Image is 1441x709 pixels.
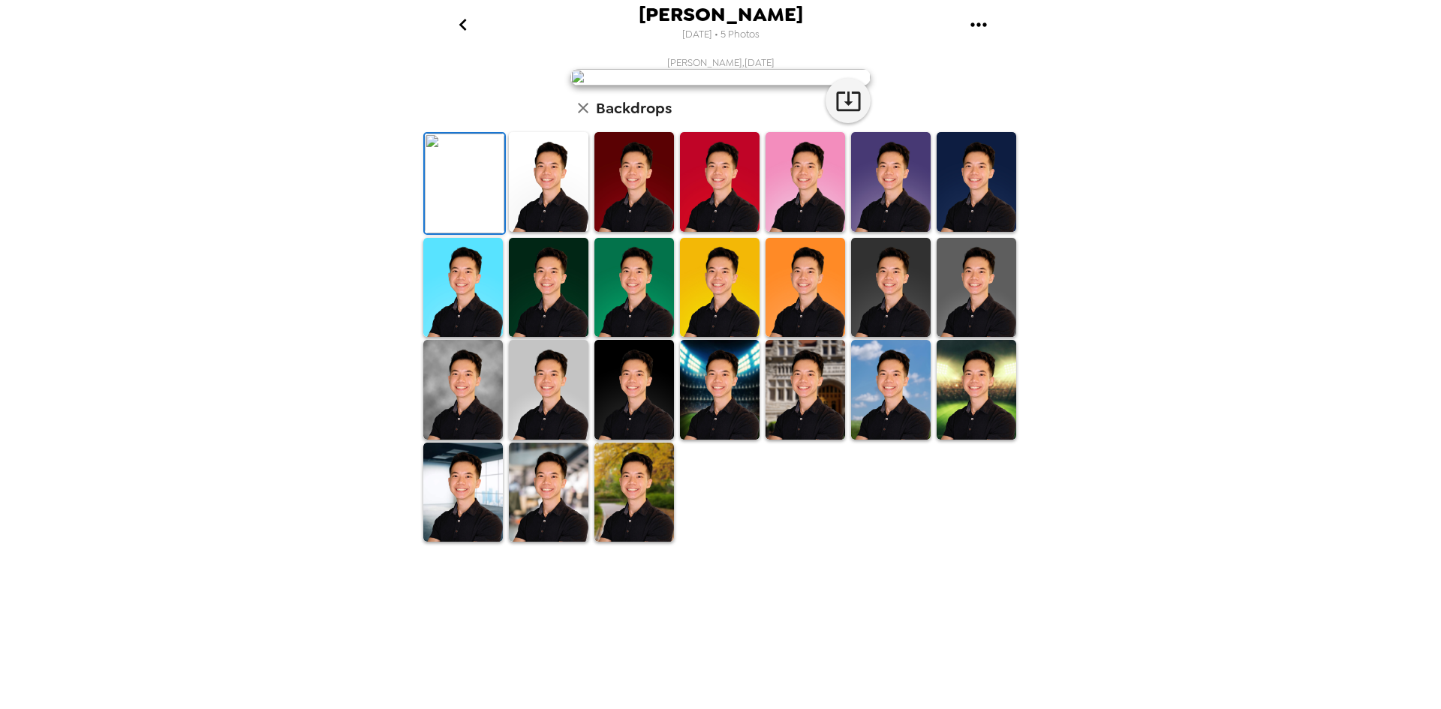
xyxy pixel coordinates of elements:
img: Original [425,134,504,233]
span: [PERSON_NAME] , [DATE] [667,56,775,69]
span: [DATE] • 5 Photos [682,25,760,45]
h6: Backdrops [596,96,672,120]
span: [PERSON_NAME] [639,5,803,25]
img: user [570,69,871,86]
